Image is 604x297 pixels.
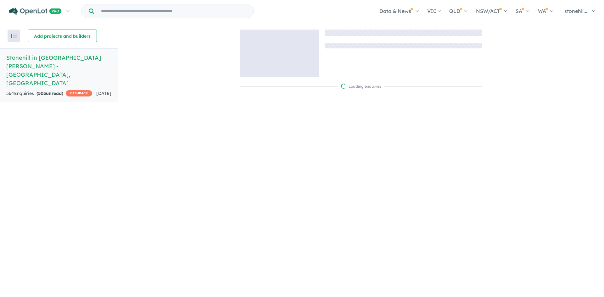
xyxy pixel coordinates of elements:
[9,8,62,15] img: Openlot PRO Logo White
[564,8,587,14] span: stonehil...
[95,4,252,18] input: Try estate name, suburb, builder or developer
[38,91,46,96] span: 505
[341,83,381,90] div: Loading enquiries
[6,90,92,97] div: 564 Enquir ies
[96,91,111,96] span: [DATE]
[6,53,111,87] h5: Stonehill in [GEOGRAPHIC_DATA][PERSON_NAME] - [GEOGRAPHIC_DATA] , [GEOGRAPHIC_DATA]
[11,34,17,38] img: sort.svg
[28,30,97,42] button: Add projects and builders
[66,90,92,96] span: CASHBACK
[36,91,63,96] strong: ( unread)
